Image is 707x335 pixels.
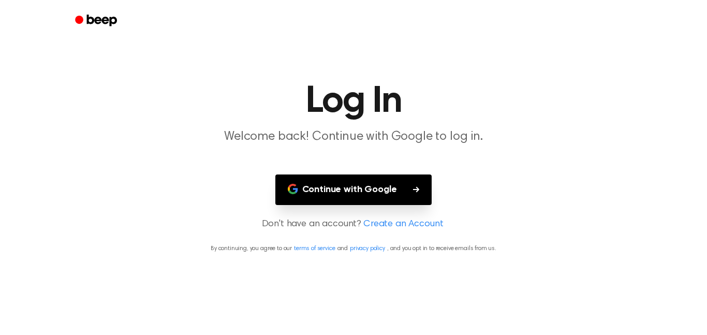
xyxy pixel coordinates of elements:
[68,11,126,31] a: Beep
[12,217,695,231] p: Don't have an account?
[363,217,443,231] a: Create an Account
[12,244,695,253] p: By continuing, you agree to our and , and you opt in to receive emails from us.
[350,245,385,252] a: privacy policy
[294,245,335,252] a: terms of service
[275,174,432,205] button: Continue with Google
[89,83,618,120] h1: Log In
[155,128,552,145] p: Welcome back! Continue with Google to log in.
